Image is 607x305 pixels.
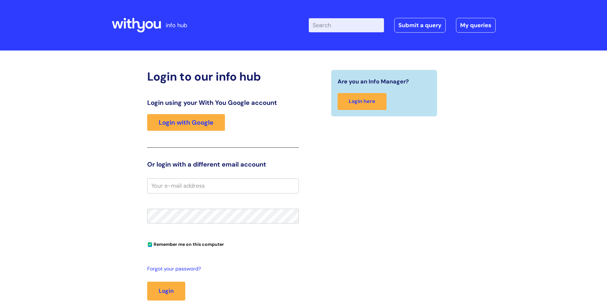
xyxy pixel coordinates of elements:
[147,99,299,106] h3: Login using your With You Google account
[147,282,185,300] button: Login
[456,18,496,33] a: My queries
[147,160,299,168] h3: Or login with a different email account
[338,76,409,87] span: Are you an Info Manager?
[147,178,299,193] input: Your e-mail address
[166,20,187,30] p: info hub
[148,243,152,247] input: Remember me on this computer
[309,18,384,32] input: Search
[147,264,296,274] a: Forgot your password?
[147,240,224,247] label: Remember me on this computer
[147,114,225,131] a: Login with Google
[394,18,446,33] a: Submit a query
[147,239,299,249] div: You can uncheck this option if you're logging in from a shared device
[147,70,299,83] h2: Login to our info hub
[338,93,387,110] a: Login here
